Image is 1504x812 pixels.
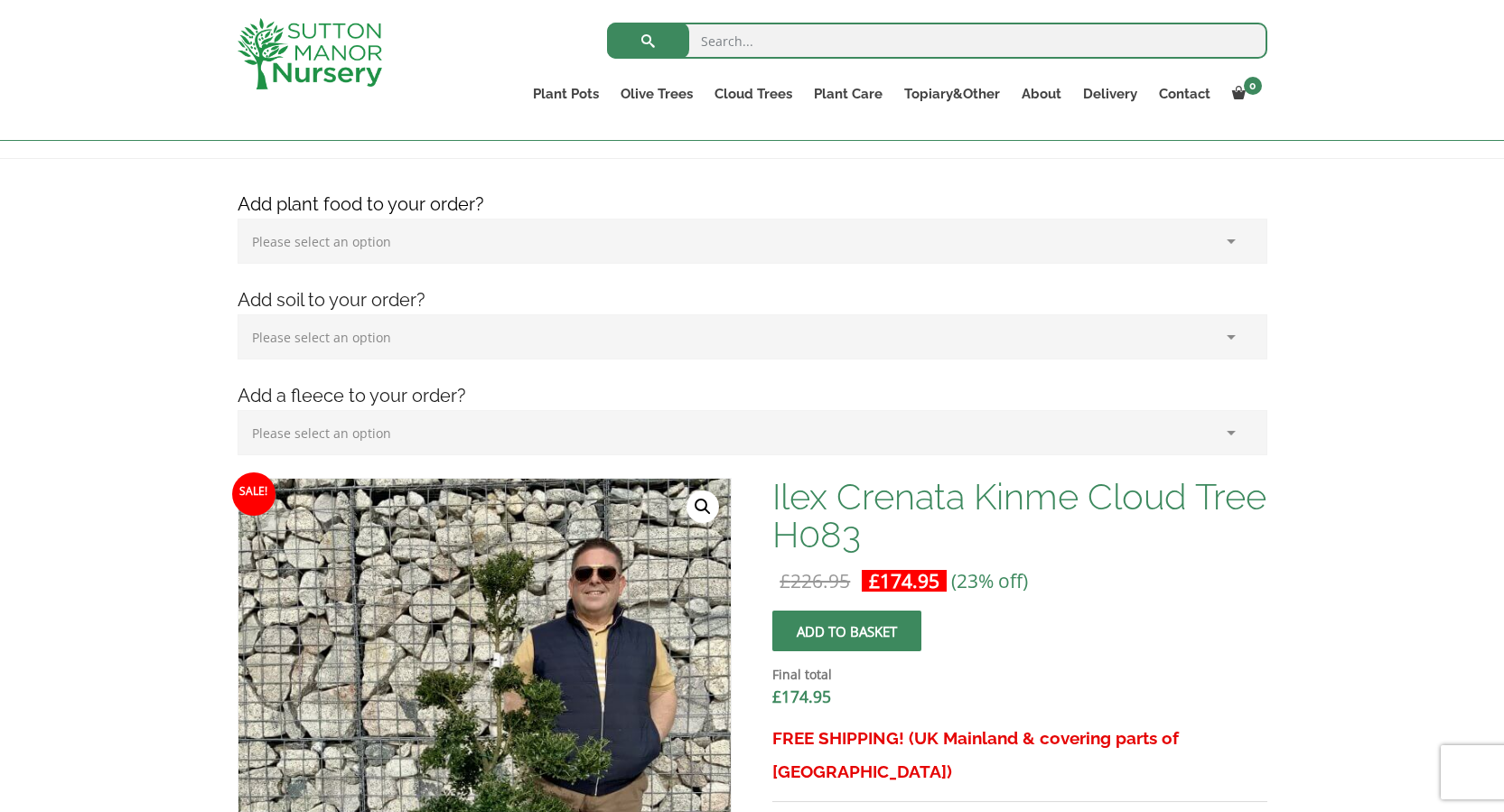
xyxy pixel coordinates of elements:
[1011,81,1072,107] a: About
[951,568,1028,593] span: (23% off)
[869,568,880,593] span: £
[772,611,921,651] button: Add to basket
[869,568,939,593] bdi: 174.95
[780,568,850,593] bdi: 226.95
[1244,77,1262,95] span: 0
[772,722,1266,789] h3: FREE SHIPPING! (UK Mainland & covering parts of [GEOGRAPHIC_DATA])
[687,490,719,523] a: View full-screen image gallery
[1221,81,1267,107] a: 0
[238,18,382,89] img: logo
[893,81,1011,107] a: Topiary&Other
[772,478,1266,554] h1: Ilex Crenata Kinme Cloud Tree H083
[610,81,704,107] a: Olive Trees
[1148,81,1221,107] a: Contact
[780,568,790,593] span: £
[224,382,1281,410] h4: Add a fleece to your order?
[224,286,1281,314] h4: Add soil to your order?
[772,664,1266,686] dt: Final total
[704,81,803,107] a: Cloud Trees
[232,472,276,516] span: Sale!
[522,81,610,107] a: Plant Pots
[1072,81,1148,107] a: Delivery
[607,23,1267,59] input: Search...
[224,191,1281,219] h4: Add plant food to your order?
[772,686,831,707] bdi: 174.95
[772,686,781,707] span: £
[803,81,893,107] a: Plant Care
